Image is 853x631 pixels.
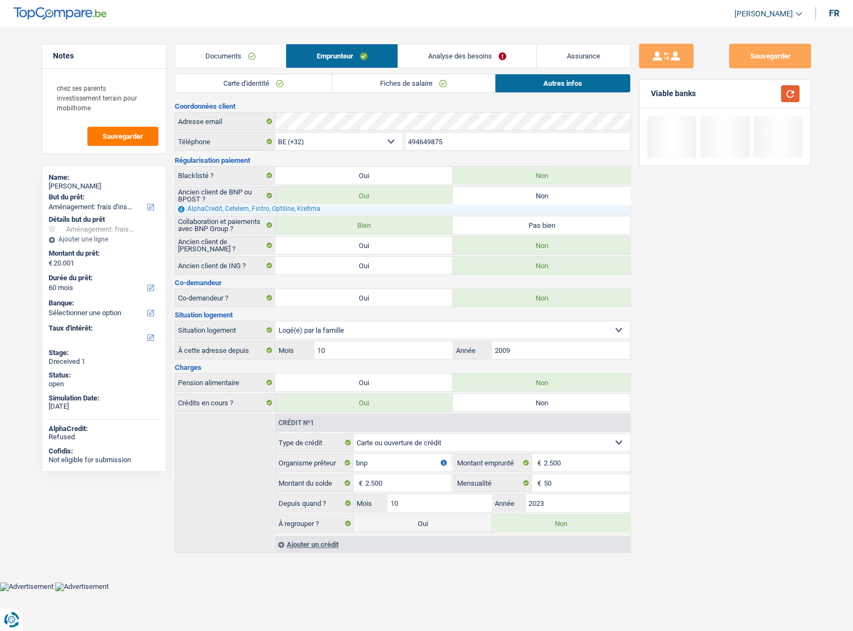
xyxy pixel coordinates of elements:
[175,167,275,184] label: Blacklisté ?
[49,299,157,308] label: Banque:
[49,357,159,366] div: Dreceived 1
[405,133,631,150] input: 401020304
[49,371,159,380] div: Status:
[49,402,159,411] div: [DATE]
[398,44,536,68] a: Analyse des besoins
[453,289,630,306] label: Non
[537,44,630,68] a: Assurance
[175,74,331,92] a: Carte d'identité
[49,433,159,441] div: Refused
[734,9,793,19] span: [PERSON_NAME]
[829,8,839,19] div: fr
[175,187,275,204] label: Ancien client de BNP ou BPOST ?
[175,341,275,359] label: À cette adresse depuis
[175,103,631,110] h3: Coordonnées client
[453,394,630,411] label: Non
[650,89,695,98] div: Viable banks
[275,167,453,184] label: Oui
[286,44,397,68] a: Emprunteur
[275,536,630,552] div: Ajouter un crédit
[49,447,159,456] div: Cofidis:
[454,474,532,492] label: Mensualité
[453,341,491,359] label: Année
[492,494,526,512] label: Année
[275,289,453,306] label: Oui
[49,380,159,388] div: open
[175,394,275,411] label: Crédits en cours ?
[175,289,275,306] label: Co-demandeur ?
[275,257,453,274] label: Oui
[175,321,275,339] label: Situation logement
[175,157,631,164] h3: Régularisation paiement
[175,204,630,214] div: AlphaCredit, Cetelem, Fintro, Optiline, Krefima
[726,5,802,23] a: [PERSON_NAME]
[353,474,365,492] span: €
[103,133,143,140] span: Sauvegarder
[532,454,544,471] span: €
[49,424,159,433] div: AlphaCredit:
[276,454,353,471] label: Organisme prêteur
[492,515,630,532] label: Non
[87,127,158,146] button: Sauvegarder
[453,374,630,391] label: Non
[275,394,453,411] label: Oui
[275,374,453,391] label: Oui
[492,341,630,359] input: AAAA
[175,133,275,150] label: Téléphone
[276,494,354,512] label: Depuis quand ?
[532,474,544,492] span: €
[49,324,157,333] label: Taux d'intérêt:
[729,44,811,68] button: Sauvegarder
[453,216,630,234] label: Pas bien
[388,494,492,512] input: MM
[332,74,495,92] a: Fiches de salaire
[175,374,275,391] label: Pension alimentaire
[49,456,159,464] div: Not eligible for submission
[276,515,354,532] label: À regrouper ?
[175,364,631,371] h3: Charges
[354,494,388,512] label: Mois
[175,216,275,234] label: Collaboration et paiements avec BNP Group ?
[453,167,630,184] label: Non
[49,193,157,202] label: But du prêt:
[49,215,159,224] div: Détails but du prêt
[526,494,630,512] input: AAAA
[454,454,532,471] label: Montant emprunté
[53,51,155,61] h5: Notes
[49,394,159,403] div: Simulation Date:
[49,235,159,243] div: Ajouter une ligne
[49,182,159,191] div: [PERSON_NAME]
[49,173,159,182] div: Name:
[275,237,453,254] label: Oui
[14,7,106,20] img: TopCompare Logo
[276,434,354,451] label: Type de crédit
[175,279,631,286] h3: Co-demandeur
[275,341,314,359] label: Mois
[275,216,453,234] label: Bien
[175,311,631,319] h3: Situation logement
[354,515,492,532] label: Oui
[276,420,317,426] div: Crédit nº1
[49,274,157,282] label: Durée du prêt:
[49,259,52,268] span: €
[175,113,275,130] label: Adresse email
[315,341,453,359] input: MM
[495,74,630,92] a: Autres infos
[175,257,275,274] label: Ancien client de ING ?
[276,474,353,492] label: Montant du solde
[453,257,630,274] label: Non
[275,187,453,204] label: Oui
[49,349,159,357] div: Stage:
[175,237,275,254] label: Ancien client de [PERSON_NAME] ?
[453,187,630,204] label: Non
[453,237,630,254] label: Non
[175,44,286,68] a: Documents
[49,249,157,258] label: Montant du prêt:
